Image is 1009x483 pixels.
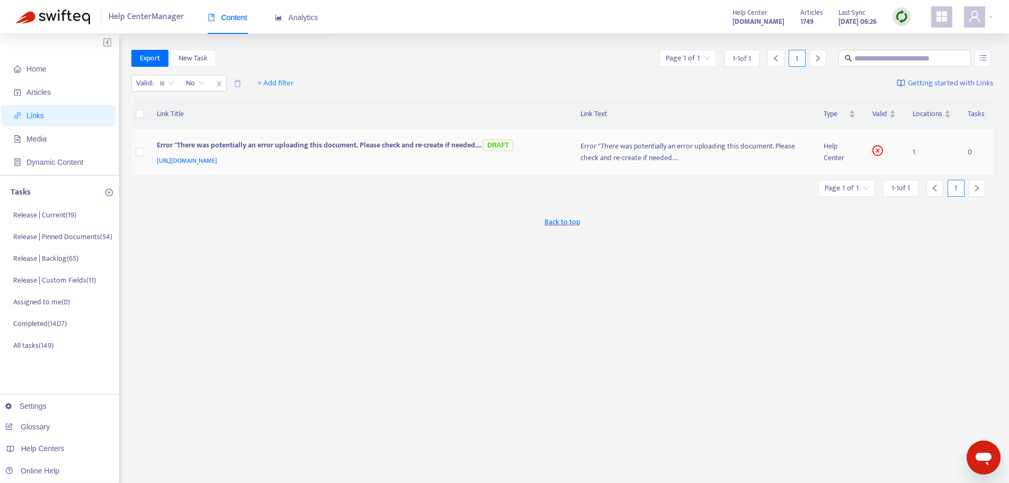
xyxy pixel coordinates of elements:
span: Locations [913,108,942,120]
img: image-link [897,79,905,87]
span: left [772,55,780,62]
div: Error "There was potentially an error uploading this document. Please check and re-create if need... [157,137,560,155]
p: Completed ( 1407 ) [13,318,67,329]
span: plus-circle [105,189,113,196]
span: home [14,65,21,73]
span: file-image [14,135,21,143]
img: Swifteq [16,10,90,24]
strong: 1749 [800,16,814,28]
span: + Add filter [257,77,294,90]
span: link [14,112,21,119]
button: unordered-list [975,50,991,67]
button: + Add filter [249,75,302,92]
iframe: Button to launch messaging window [967,441,1001,475]
p: Release | Custom Fields ( 11 ) [13,275,96,286]
td: 0 [959,129,993,175]
span: Help Center Manager [109,7,184,27]
td: 1 [904,129,959,175]
span: appstore [935,10,948,23]
span: search [845,55,852,62]
span: Analytics [275,13,318,22]
span: area-chart [275,14,282,21]
span: Valid [872,108,887,120]
p: Release | Pinned Documents ( 54 ) [13,231,112,242]
img: sync.dc5367851b00ba804db3.png [895,10,908,23]
span: close-circle [872,145,883,156]
span: 1 - 1 of 1 [891,182,910,194]
span: Content [208,13,247,22]
button: Export [131,50,168,67]
a: Online Help [5,467,59,475]
span: Last Sync [838,7,865,19]
span: account-book [14,89,21,96]
th: Link Title [148,100,572,129]
p: Release | Backlog ( 65 ) [13,253,78,264]
a: Getting started with Links [897,75,993,92]
span: close [212,77,226,90]
span: user [968,10,981,23]
span: Help Centers [21,444,65,453]
span: Media [26,135,47,143]
th: Tasks [959,100,993,129]
span: No [186,75,205,91]
th: Locations [904,100,959,129]
span: 1 - 1 of 1 [733,53,751,64]
a: Settings [5,402,47,410]
span: Help Center [733,7,767,19]
th: Type [815,100,864,129]
span: Dynamic Content [26,158,83,166]
p: Release | Current ( 19 ) [13,209,76,221]
div: 1 [948,180,965,197]
strong: [DATE] 06:26 [838,16,877,28]
span: Links [26,111,44,120]
div: Error "There was potentially an error uploading this document. Please check and re-create if need... [581,140,807,164]
p: Tasks [11,186,31,199]
span: right [814,55,822,62]
span: left [931,185,939,192]
span: unordered-list [979,54,987,62]
button: New Task [170,50,216,67]
div: 1 [789,50,806,67]
span: New Task [178,52,208,64]
span: delete [234,80,242,87]
span: is [160,75,174,91]
span: Type [824,108,847,120]
strong: [DOMAIN_NAME] [733,16,784,28]
span: Valid : [132,75,155,91]
span: book [208,14,215,21]
span: Articles [26,88,51,96]
th: Valid [864,100,904,129]
p: All tasks ( 149 ) [13,340,53,351]
span: DRAFT [483,139,513,151]
span: Export [140,52,160,64]
a: Glossary [5,423,50,431]
p: Assigned to me ( 0 ) [13,296,70,308]
span: right [973,185,980,192]
span: [URL][DOMAIN_NAME] [157,155,217,166]
th: Link Text [572,100,816,129]
span: Getting started with Links [908,77,993,90]
span: Home [26,65,46,73]
span: Back to top [544,216,580,227]
div: Help Center [824,140,855,164]
span: container [14,159,21,166]
a: [DOMAIN_NAME] [733,15,784,28]
span: Articles [800,7,823,19]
